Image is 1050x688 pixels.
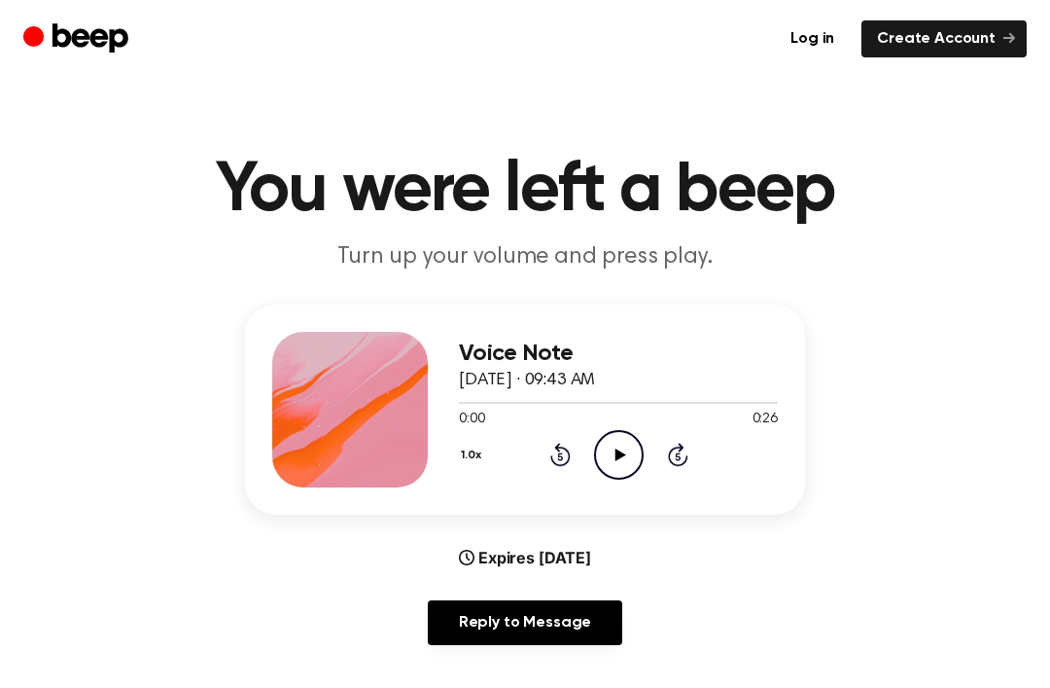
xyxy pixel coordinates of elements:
span: 0:00 [459,410,484,430]
span: 0:26 [752,410,778,430]
a: Log in [775,20,850,57]
a: Beep [23,20,133,58]
button: 1.0x [459,439,489,472]
h3: Voice Note [459,341,778,367]
h1: You were left a beep [27,156,1023,226]
span: [DATE] · 09:43 AM [459,372,595,389]
a: Reply to Message [428,600,622,645]
p: Turn up your volume and press play. [152,241,898,273]
a: Create Account [861,20,1027,57]
div: Expires [DATE] [459,546,591,569]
